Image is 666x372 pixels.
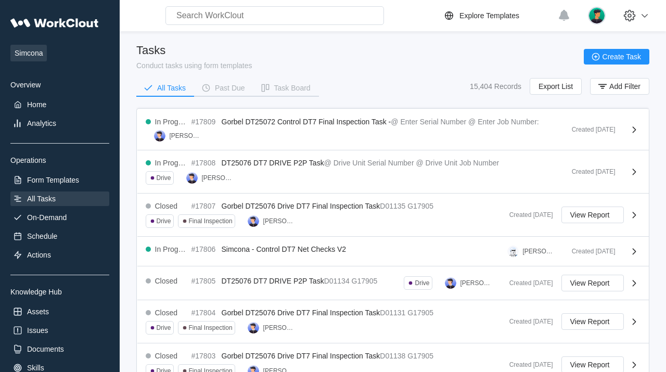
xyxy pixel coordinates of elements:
[470,82,521,91] div: 15,404 Records
[10,210,109,225] a: On-Demand
[253,80,319,96] button: Task Board
[27,195,56,203] div: All Tasks
[186,172,198,184] img: user-5.png
[155,309,178,317] div: Closed
[222,159,324,167] span: DT25076 DT7 DRIVE P2P Task
[136,80,194,96] button: All Tasks
[501,361,553,368] div: Created [DATE]
[380,352,405,360] mark: D01138
[248,215,259,227] img: user-5.png
[10,156,109,164] div: Operations
[136,44,252,57] div: Tasks
[391,118,466,126] mark: @ Enter Serial Number
[248,322,259,333] img: user-5.png
[324,277,350,285] mark: D01134
[352,277,378,285] mark: G17905
[137,194,649,237] a: Closed#17807Gorbel DT25076 Drive DT7 Final Inspection TaskD01135G17905DriveFinal Inspection[PERSO...
[563,248,616,255] div: Created [DATE]
[609,83,641,90] span: Add Filter
[191,202,217,210] div: #17807
[189,324,233,331] div: Final Inspection
[468,118,539,126] mark: @ Enter Job Number:
[10,173,109,187] a: Form Templates
[415,279,429,287] div: Drive
[10,304,109,319] a: Assets
[157,84,186,92] div: All Tasks
[10,45,47,61] span: Simcona
[137,109,649,150] a: In Progress#17809Gorbel DT25072 Control DT7 Final Inspection Task -@ Enter Serial Number@ Enter J...
[137,266,649,300] a: Closed#17805DT25076 DT7 DRIVE P2P TaskD01134G17905Drive[PERSON_NAME]Created [DATE]View Report
[137,237,649,266] a: In Progress#17806Simcona - Control DT7 Net Checks V2[PERSON_NAME]Created [DATE]
[137,300,649,343] a: Closed#17804Gorbel DT25076 Drive DT7 Final Inspection TaskD01131G17905DriveFinal Inspection[PERSO...
[407,309,433,317] mark: G17905
[165,6,384,25] input: Search WorkClout
[10,116,109,131] a: Analytics
[10,342,109,356] a: Documents
[407,352,433,360] mark: G17905
[10,81,109,89] div: Overview
[27,119,56,127] div: Analytics
[189,217,233,225] div: Final Inspection
[155,202,178,210] div: Closed
[155,352,178,360] div: Closed
[380,202,405,210] mark: D01135
[191,352,217,360] div: #17803
[263,217,296,225] div: [PERSON_NAME]
[570,211,610,219] span: View Report
[27,232,57,240] div: Schedule
[222,309,380,317] span: Gorbel DT25076 Drive DT7 Final Inspection Task
[155,118,187,126] div: In Progress
[191,309,217,317] div: #17804
[222,202,380,210] span: Gorbel DT25076 Drive DT7 Final Inspection Task
[191,245,217,253] div: #17806
[157,324,171,331] div: Drive
[10,191,109,206] a: All Tasks
[27,326,48,335] div: Issues
[222,118,391,126] span: Gorbel DT25072 Control DT7 Final Inspection Task -
[27,307,49,316] div: Assets
[10,288,109,296] div: Knowledge Hub
[561,207,624,223] button: View Report
[170,132,202,139] div: [PERSON_NAME]
[194,80,253,96] button: Past Due
[570,279,610,287] span: View Report
[570,361,610,368] span: View Report
[530,78,582,95] button: Export List
[443,9,553,22] a: Explore Templates
[588,7,606,24] img: user.png
[10,97,109,112] a: Home
[222,277,324,285] span: DT25076 DT7 DRIVE P2P Task
[561,313,624,330] button: View Report
[157,174,171,182] div: Drive
[222,352,380,360] span: Gorbel DT25076 Drive DT7 Final Inspection Task
[263,324,296,331] div: [PERSON_NAME]
[407,202,433,210] mark: G17905
[27,100,46,109] div: Home
[561,275,624,291] button: View Report
[324,159,414,167] mark: @ Drive Unit Serial Number
[191,277,217,285] div: #17805
[27,176,79,184] div: Form Templates
[155,159,187,167] div: In Progress
[10,323,109,338] a: Issues
[445,277,456,289] img: user-5.png
[27,251,51,259] div: Actions
[501,211,553,219] div: Created [DATE]
[155,277,178,285] div: Closed
[460,279,493,287] div: [PERSON_NAME]
[27,213,67,222] div: On-Demand
[563,168,616,175] div: Created [DATE]
[191,118,217,126] div: #17809
[137,150,649,194] a: In Progress#17808DT25076 DT7 DRIVE P2P Task@ Drive Unit Serial Number@ Drive Unit Job NumberDrive...
[501,279,553,287] div: Created [DATE]
[10,248,109,262] a: Actions
[157,217,171,225] div: Drive
[222,245,347,253] span: Simcona - Control DT7 Net Checks V2
[523,248,555,255] div: [PERSON_NAME]
[563,126,616,133] div: Created [DATE]
[191,159,217,167] div: #17808
[10,229,109,243] a: Schedule
[590,78,649,95] button: Add Filter
[501,318,553,325] div: Created [DATE]
[539,83,573,90] span: Export List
